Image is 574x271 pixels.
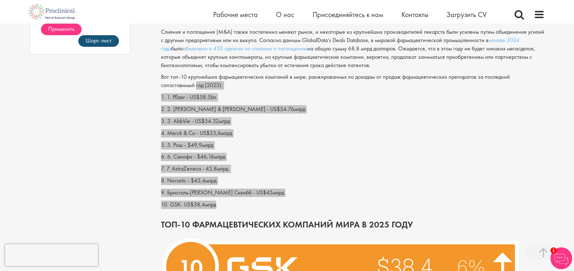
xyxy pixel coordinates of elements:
[161,165,230,172] a: 7. 7. AstraZeneca - 45,8млрд.
[401,10,428,19] a: Контакты
[161,141,213,149] a: 5. 5. Рош - $49,9млрд
[161,105,305,113] a: 2. 2. [PERSON_NAME] & [PERSON_NAME] - US$54.76млрд
[161,117,230,125] a: 3. 3. AbbVie - US$54.32млрд
[550,247,572,269] img: Чат-бот
[161,73,545,90] p: Вот топ-10 крупнейших фармацевтических компаний в мире, ранжированных по доходам от продаж фармац...
[161,220,545,229] h2: ТОП-10 ФАРМАЦЕВТИЧЕСКИХ КОМПАНИЙ МИРА В 2025 ГОДУ
[550,247,557,254] span: 1
[276,10,294,19] a: О нас
[161,189,284,196] a: 9. Бристоль-[PERSON_NAME] Сквибб - US$45млрд
[41,24,82,35] a: Применить
[161,177,216,184] a: 8. Novartis - $45,4млрд
[48,25,74,33] span: Применить
[161,36,519,52] a: начале 2024 года
[78,35,119,47] a: Шорт-лист
[161,28,545,69] p: Слияния и поглощения (M&A) также постепенно меняют рынок, и некоторые из крупнейших производителе...
[313,10,383,19] a: Присоединяйтесь к нам
[183,45,307,52] a: объявлено о 430 сделках по слиянию и поглощению
[161,201,216,208] a: 10. GSK- US$38,4млрд
[161,153,225,160] a: 6. 6. Санофи - $46,16млрд
[5,244,98,266] iframe: reCAPTCHA
[161,93,216,101] a: 1. 1. Pfizer - US$58.5bn
[446,10,487,19] a: Загрузить CV
[213,10,258,19] a: Рабочие места
[161,129,232,137] a: 4. Merck & Co - US$53,6млрд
